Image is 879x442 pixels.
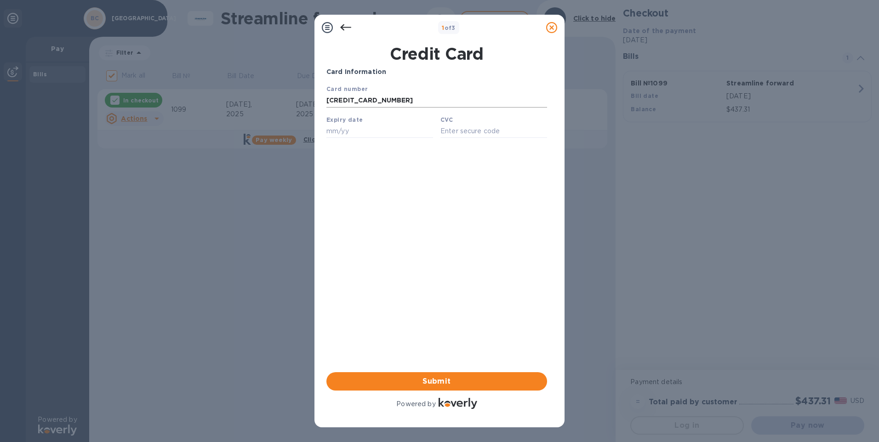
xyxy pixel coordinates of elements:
[442,24,444,31] span: 1
[442,24,456,31] b: of 3
[326,84,547,141] iframe: Your browser does not support iframes
[323,44,551,63] h1: Credit Card
[334,376,540,387] span: Submit
[326,68,386,75] b: Card Information
[326,372,547,391] button: Submit
[396,399,435,409] p: Powered by
[439,398,477,409] img: Logo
